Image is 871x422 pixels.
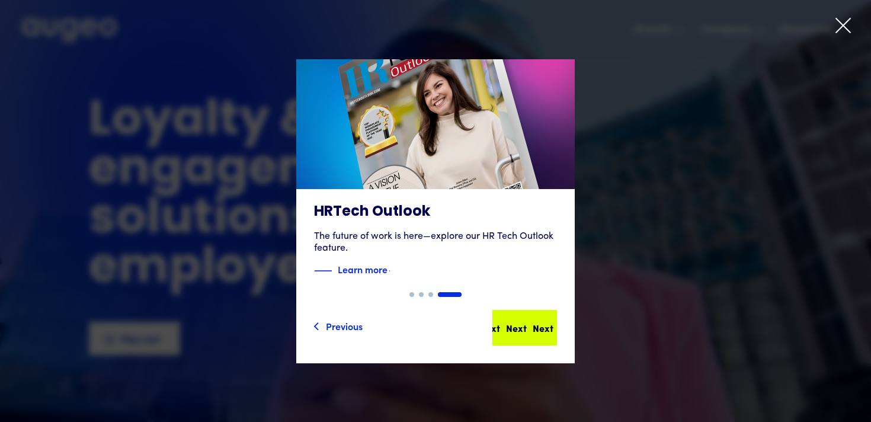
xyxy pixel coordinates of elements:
[533,321,553,335] div: Next
[389,264,406,278] img: Blue text arrow
[409,292,414,297] div: Show slide 1 of 4
[326,319,363,333] div: Previous
[314,203,557,221] h3: HRTech Outlook
[506,321,527,335] div: Next
[296,59,575,292] a: HRTech OutlookThe future of work is here—explore our HR Tech Outlook feature.Blue decorative line...
[492,310,557,346] a: NextNextNext
[314,264,332,278] img: Blue decorative line
[338,263,388,276] strong: Learn more
[438,292,462,297] div: Show slide 4 of 4
[314,231,557,254] div: The future of work is here—explore our HR Tech Outlook feature.
[428,292,433,297] div: Show slide 3 of 4
[419,292,424,297] div: Show slide 2 of 4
